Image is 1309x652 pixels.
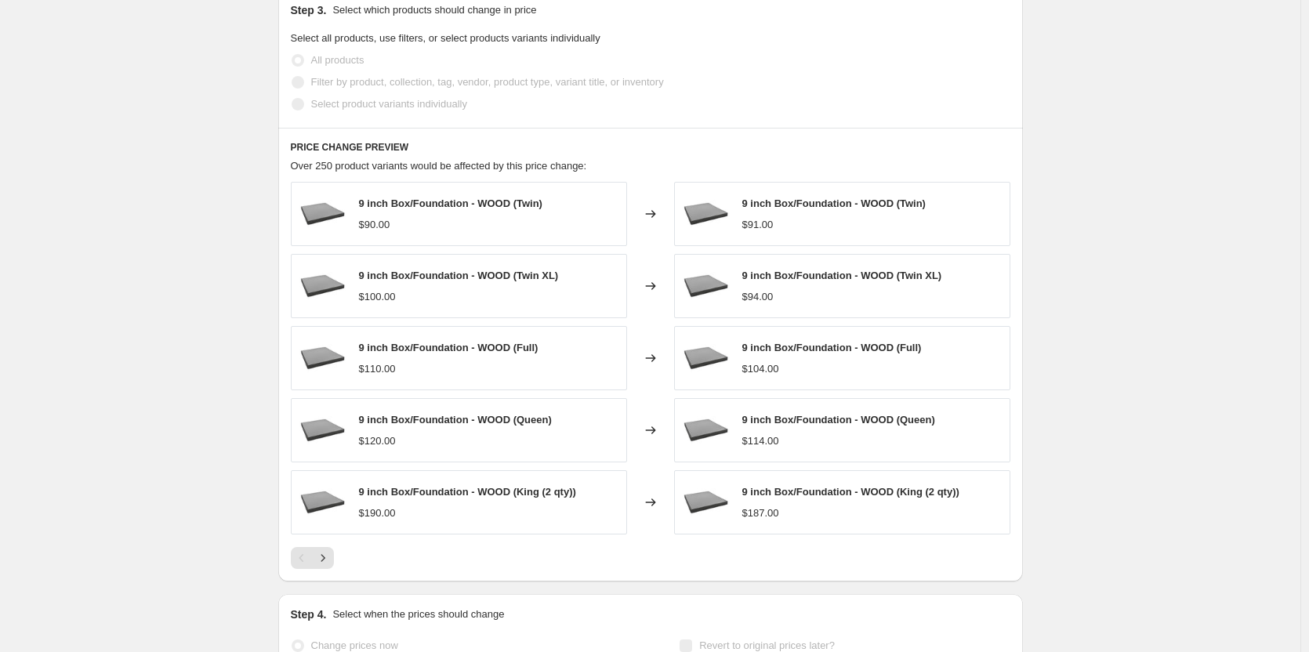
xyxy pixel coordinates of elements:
[699,639,835,651] span: Revert to original prices later?
[359,270,559,281] span: 9 inch Box/Foundation - WOOD (Twin XL)
[299,263,346,310] img: prod_1790987912_80x.jpg
[359,289,396,305] div: $100.00
[683,335,730,382] img: prod_1790987912_80x.jpg
[299,407,346,454] img: prod_1790987912_80x.jpg
[683,263,730,310] img: prod_1790987912_80x.jpg
[359,433,396,449] div: $120.00
[359,505,396,521] div: $190.00
[683,479,730,526] img: prod_1790987912_80x.jpg
[742,414,935,426] span: 9 inch Box/Foundation - WOOD (Queen)
[332,607,504,622] p: Select when the prices should change
[311,98,467,110] span: Select product variants individually
[742,270,942,281] span: 9 inch Box/Foundation - WOOD (Twin XL)
[291,607,327,622] h2: Step 4.
[742,197,926,209] span: 9 inch Box/Foundation - WOOD (Twin)
[742,289,774,305] div: $94.00
[291,160,587,172] span: Over 250 product variants would be affected by this price change:
[312,547,334,569] button: Next
[291,32,600,44] span: Select all products, use filters, or select products variants individually
[742,505,779,521] div: $187.00
[299,190,346,237] img: prod_1790987912_80x.jpg
[742,342,922,353] span: 9 inch Box/Foundation - WOOD (Full)
[742,217,774,233] div: $91.00
[359,414,552,426] span: 9 inch Box/Foundation - WOOD (Queen)
[299,335,346,382] img: prod_1790987912_80x.jpg
[683,407,730,454] img: prod_1790987912_80x.jpg
[299,479,346,526] img: prod_1790987912_80x.jpg
[291,547,334,569] nav: Pagination
[359,197,542,209] span: 9 inch Box/Foundation - WOOD (Twin)
[311,54,364,66] span: All products
[742,433,779,449] div: $114.00
[359,486,576,498] span: 9 inch Box/Foundation - WOOD (King (2 qty))
[742,361,779,377] div: $104.00
[742,486,959,498] span: 9 inch Box/Foundation - WOOD (King (2 qty))
[332,2,536,18] p: Select which products should change in price
[311,639,398,651] span: Change prices now
[683,190,730,237] img: prod_1790987912_80x.jpg
[359,342,538,353] span: 9 inch Box/Foundation - WOOD (Full)
[359,217,390,233] div: $90.00
[311,76,664,88] span: Filter by product, collection, tag, vendor, product type, variant title, or inventory
[291,2,327,18] h2: Step 3.
[291,141,1010,154] h6: PRICE CHANGE PREVIEW
[359,361,396,377] div: $110.00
